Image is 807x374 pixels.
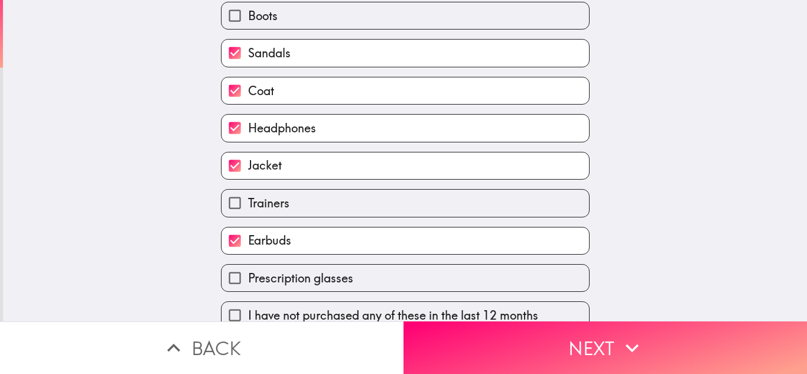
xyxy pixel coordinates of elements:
span: Trainers [248,195,289,212]
span: Sandals [248,45,291,61]
span: I have not purchased any of these in the last 12 months [248,307,538,324]
button: Trainers [222,190,589,216]
span: Boots [248,8,278,24]
span: Headphones [248,120,316,136]
button: Coat [222,77,589,104]
button: Boots [222,2,589,29]
button: Prescription glasses [222,265,589,291]
button: Earbuds [222,227,589,254]
span: Jacket [248,157,282,174]
button: Sandals [222,40,589,66]
span: Coat [248,83,274,99]
span: Earbuds [248,232,291,249]
button: Headphones [222,115,589,141]
button: Next [403,321,807,374]
span: Prescription glasses [248,270,353,287]
button: Jacket [222,152,589,179]
button: I have not purchased any of these in the last 12 months [222,302,589,329]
